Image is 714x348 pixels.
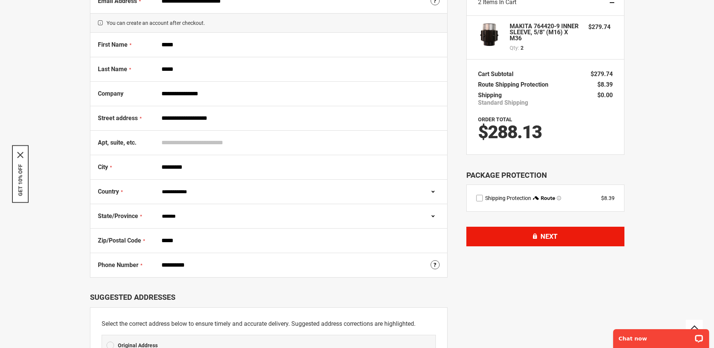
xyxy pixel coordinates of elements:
span: Shipping [478,92,502,99]
span: Standard Shipping [478,99,528,107]
p: Select the correct address below to ensure timely and accurate delivery. Suggested address correc... [102,319,436,329]
div: $8.39 [601,194,615,202]
th: Cart Subtotal [478,69,517,79]
button: Next [466,227,624,246]
span: Street address [98,114,138,122]
iframe: LiveChat chat widget [608,324,714,348]
div: Package Protection [466,170,624,181]
strong: MAKITA 764420-9 INNER SLEEVE, 5/8" (M16) X M36 [510,23,581,41]
svg: close icon [17,152,23,158]
span: Company [98,90,123,97]
span: City [98,163,108,171]
span: Zip/Postal Code [98,237,141,244]
button: GET 10% OFF [17,164,23,196]
div: route shipping protection selector element [476,194,615,202]
span: $0.00 [597,92,613,99]
span: Apt, suite, etc. [98,139,137,146]
img: MAKITA 764420-9 INNER SLEEVE, 5/8" (M16) X M36 [478,23,501,46]
span: $8.39 [597,81,613,88]
span: 2 [521,44,524,52]
button: Close [17,152,23,158]
div: Suggested Addresses [90,293,448,302]
span: Next [540,232,557,240]
span: Learn more [557,196,561,200]
span: $279.74 [588,23,610,31]
span: Country [98,188,119,195]
span: $288.13 [478,121,542,143]
strong: Order Total [478,116,512,122]
span: Phone Number [98,261,139,269]
span: You can create an account after checkout. [90,13,447,33]
span: Shipping Protection [485,195,531,201]
span: First Name [98,41,128,48]
span: State/Province [98,212,138,220]
th: Route Shipping Protection [478,79,552,90]
span: $279.74 [591,70,613,78]
span: Qty [510,45,518,51]
span: Last Name [98,66,127,73]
